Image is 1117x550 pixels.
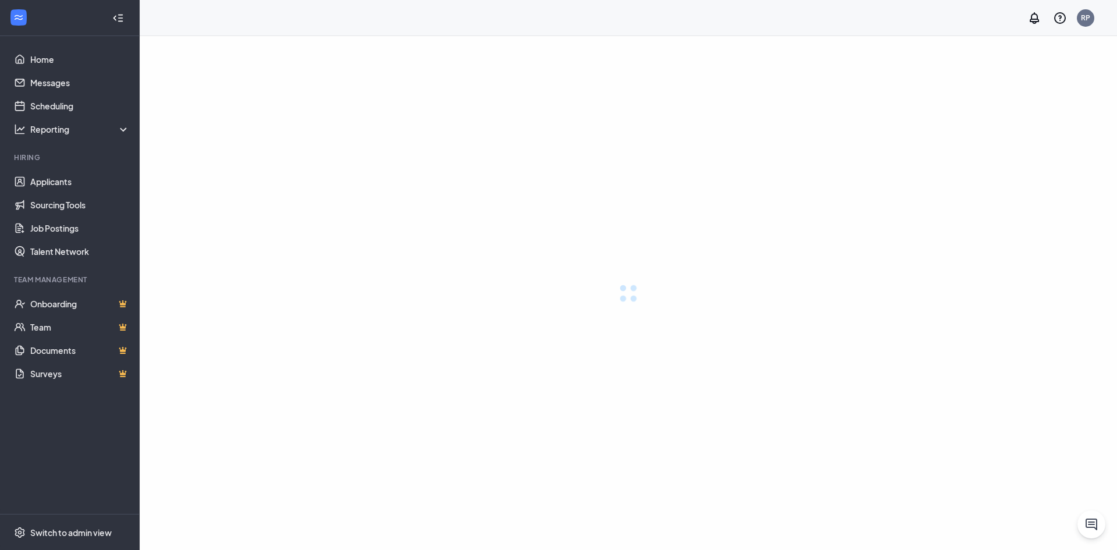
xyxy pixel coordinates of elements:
[30,292,130,315] a: OnboardingCrown
[30,339,130,362] a: DocumentsCrown
[30,48,130,71] a: Home
[14,152,127,162] div: Hiring
[30,71,130,94] a: Messages
[30,362,130,385] a: SurveysCrown
[30,527,112,538] div: Switch to admin view
[13,12,24,23] svg: WorkstreamLogo
[1027,11,1041,25] svg: Notifications
[30,94,130,118] a: Scheduling
[30,170,130,193] a: Applicants
[1077,510,1105,538] button: ChatActive
[1053,11,1067,25] svg: QuestionInfo
[1084,517,1098,531] svg: ChatActive
[1081,13,1090,23] div: RP
[30,193,130,217] a: Sourcing Tools
[14,527,26,538] svg: Settings
[112,12,124,24] svg: Collapse
[30,240,130,263] a: Talent Network
[14,275,127,285] div: Team Management
[14,123,26,135] svg: Analysis
[30,217,130,240] a: Job Postings
[30,123,130,135] div: Reporting
[30,315,130,339] a: TeamCrown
